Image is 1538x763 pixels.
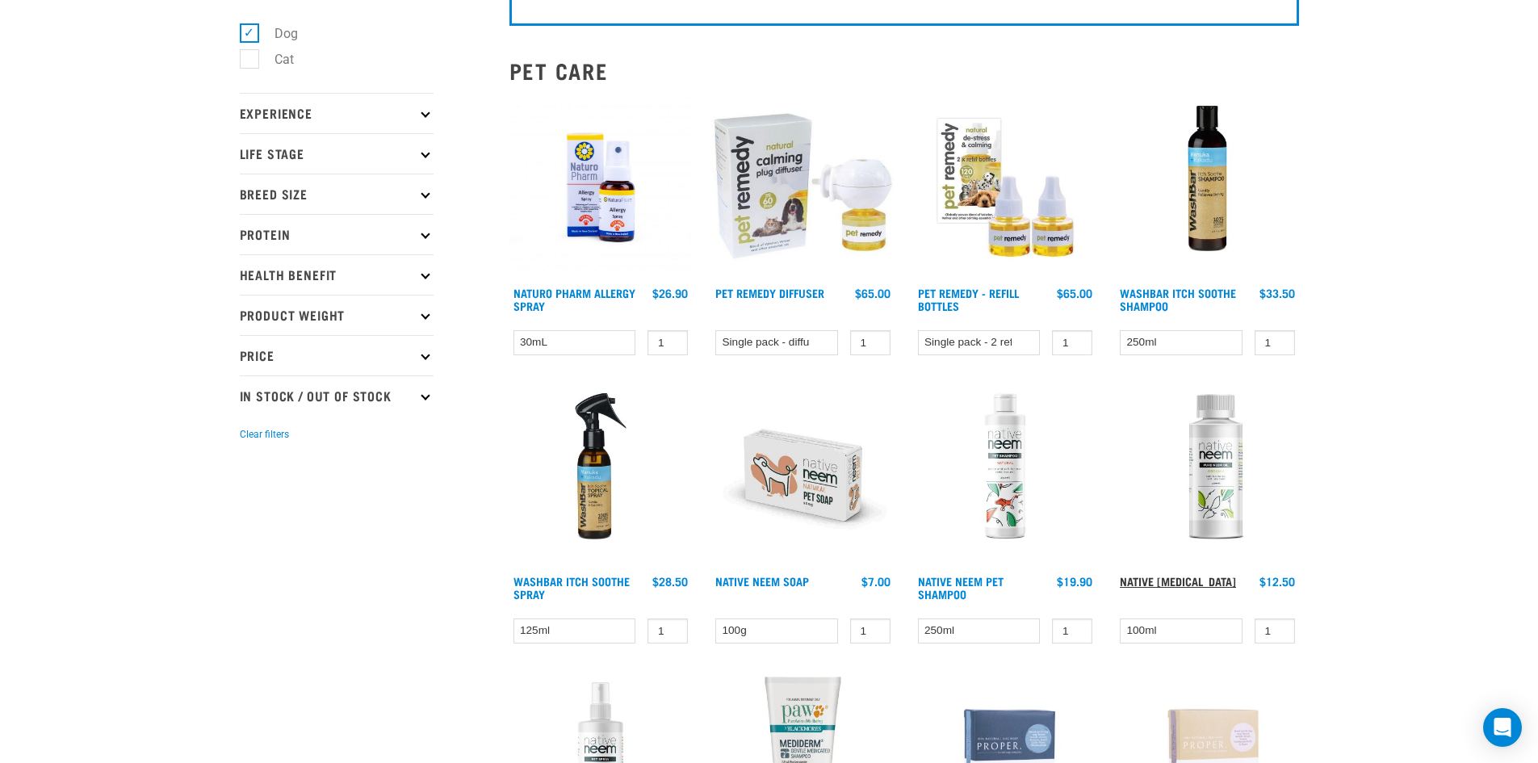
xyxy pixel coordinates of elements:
[249,23,304,44] label: Dog
[850,330,891,355] input: 1
[715,578,809,584] a: Native Neem Soap
[1052,618,1092,644] input: 1
[1259,575,1295,588] div: $12.50
[513,578,630,597] a: WashBar Itch Soothe Spray
[652,575,688,588] div: $28.50
[1052,330,1092,355] input: 1
[1120,578,1236,584] a: Native [MEDICAL_DATA]
[240,93,434,133] p: Experience
[914,96,1097,279] img: Pet remedy refills
[240,335,434,375] p: Price
[249,49,300,69] label: Cat
[850,618,891,644] input: 1
[652,287,688,300] div: $26.90
[513,290,635,308] a: Naturo Pharm Allergy Spray
[240,174,434,214] p: Breed Size
[240,214,434,254] p: Protein
[509,58,1299,83] h2: Pet Care
[1120,290,1236,308] a: WashBar Itch Soothe Shampoo
[1255,618,1295,644] input: 1
[861,575,891,588] div: $7.00
[1057,287,1092,300] div: $65.00
[240,133,434,174] p: Life Stage
[1057,575,1092,588] div: $19.90
[855,287,891,300] div: $65.00
[1259,287,1295,300] div: $33.50
[1483,708,1522,747] div: Open Intercom Messenger
[509,384,693,568] img: Wash Bar Itch Soothe Topical Spray
[240,254,434,295] p: Health Benefit
[918,290,1019,308] a: Pet Remedy - Refill Bottles
[914,384,1097,568] img: Native Neem Pet Shampoo
[711,384,895,568] img: Organic neem pet soap bar 100g green trading
[1255,330,1295,355] input: 1
[240,375,434,416] p: In Stock / Out Of Stock
[647,618,688,644] input: 1
[1116,384,1299,568] img: Native Neem Oil 100mls
[1116,96,1299,279] img: Wash Bar Itch Soothe Shampoo
[240,427,289,442] button: Clear filters
[715,290,824,296] a: Pet Remedy Diffuser
[240,295,434,335] p: Product Weight
[509,96,693,279] img: 2023 AUG RE Product1728
[711,96,895,279] img: Pet Remedy
[918,578,1004,597] a: Native Neem Pet Shampoo
[647,330,688,355] input: 1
